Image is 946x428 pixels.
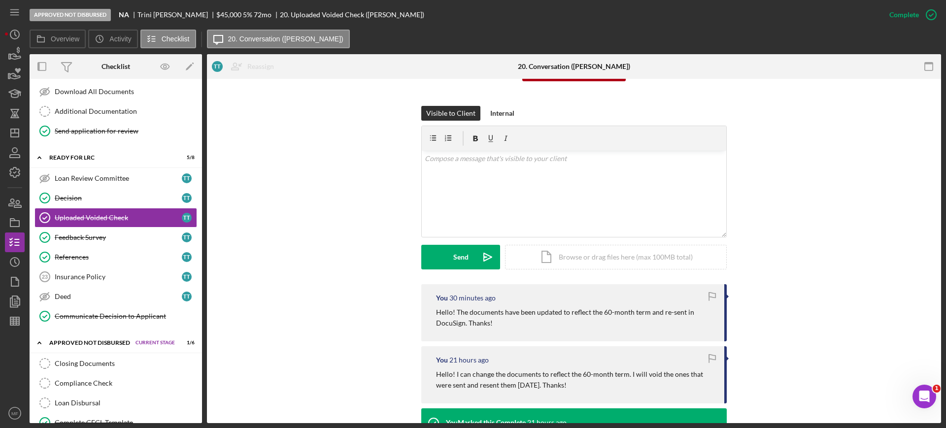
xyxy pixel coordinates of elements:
div: $45,000 [216,11,241,19]
button: 20. Conversation ([PERSON_NAME]) [207,30,350,48]
label: Activity [109,35,131,43]
time: 2025-09-23 02:40 [527,419,567,427]
button: Internal [485,106,519,121]
a: 23Insurance PolicyTT [34,267,197,287]
div: Additional Documentation [55,107,197,115]
div: T T [182,173,192,183]
a: Loan Disbursal [34,393,197,413]
a: Additional Documentation [34,101,197,121]
div: You [436,294,448,302]
div: 5 % [243,11,252,19]
div: 20. Conversation ([PERSON_NAME]) [518,63,630,70]
div: Checklist [101,63,130,70]
p: Hello! I can change the documents to reflect the 60-month term. I will void the ones that were se... [436,369,714,391]
div: Ready for LRC [49,155,170,161]
label: Checklist [162,35,190,43]
div: Reassign [247,57,274,76]
div: T T [212,61,223,72]
div: Decision [55,194,182,202]
a: Send application for review [34,121,197,141]
a: Loan Review CommitteeTT [34,168,197,188]
iframe: Intercom live chat [912,385,936,408]
div: 72 mo [254,11,271,19]
div: 1 / 6 [177,340,195,346]
div: Complete CECL Template [55,419,197,427]
div: Uploaded Voided Check [55,214,182,222]
div: Insurance Policy [55,273,182,281]
div: T T [182,252,192,262]
div: Visible to Client [426,106,475,121]
div: T T [182,213,192,223]
a: Closing Documents [34,354,197,373]
div: Send application for review [55,127,197,135]
div: Communicate Decision to Applicant [55,312,197,320]
button: Checklist [140,30,196,48]
time: 2025-09-23 23:03 [449,294,496,302]
b: NA [119,11,129,19]
button: Overview [30,30,86,48]
div: Loan Review Committee [55,174,182,182]
a: DeedTT [34,287,197,306]
div: Closing Documents [55,360,197,367]
div: Download All Documents [55,88,197,96]
div: Loan Disbursal [55,399,197,407]
tspan: 23 [42,274,48,280]
button: Complete [879,5,941,25]
span: Current Stage [135,340,175,346]
a: Uploaded Voided CheckTT [34,208,197,228]
div: Complete [889,5,919,25]
text: MF [11,411,18,416]
div: Deed [55,293,182,300]
a: Compliance Check [34,373,197,393]
button: Activity [88,30,137,48]
button: MF [5,403,25,423]
button: Visible to Client [421,106,480,121]
span: 1 [933,385,941,393]
div: T T [182,292,192,301]
div: Send [453,245,469,269]
div: T T [182,193,192,203]
time: 2025-09-23 02:41 [449,356,489,364]
label: Overview [51,35,79,43]
button: Send [421,245,500,269]
div: Internal [490,106,514,121]
div: You [436,356,448,364]
div: Feedback Survey [55,233,182,241]
a: ReferencesTT [34,247,197,267]
div: Approved Not Disbursed [49,340,131,346]
a: Communicate Decision to Applicant [34,306,197,326]
label: 20. Conversation ([PERSON_NAME]) [228,35,343,43]
div: T T [182,232,192,242]
a: Feedback SurveyTT [34,228,197,247]
div: Trini [PERSON_NAME] [137,11,216,19]
p: Hello! The documents have been updated to reflect the 60-month term and re-sent in DocuSign. Thanks! [436,307,714,329]
div: You Marked this Complete [446,419,526,427]
div: T T [182,272,192,282]
div: References [55,253,182,261]
div: 20. Uploaded Voided Check ([PERSON_NAME]) [280,11,424,19]
button: TTReassign [207,57,284,76]
a: DecisionTT [34,188,197,208]
div: 5 / 8 [177,155,195,161]
div: Compliance Check [55,379,197,387]
div: Approved Not Disbursed [30,9,111,21]
a: Download All Documents [34,82,197,101]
